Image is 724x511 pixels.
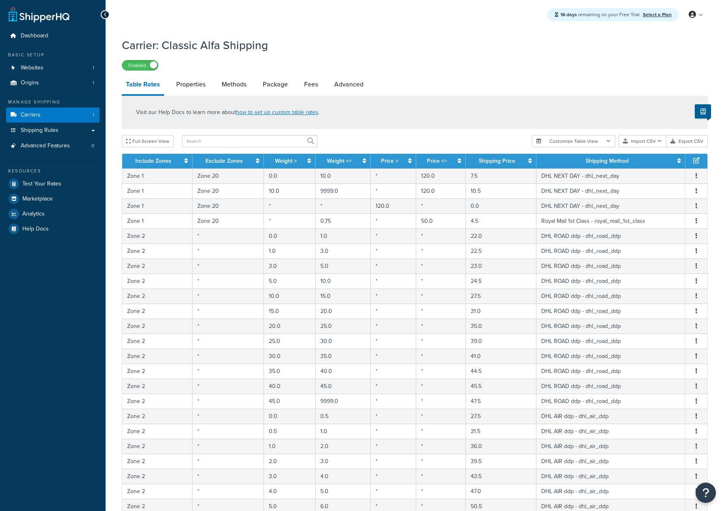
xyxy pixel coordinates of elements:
[536,319,685,334] td: DHL ROAD ddp - dhl_road_ddp
[536,213,685,229] td: Royal Mail 1st Class - royal_mail_1st_class
[22,226,49,233] span: Help Docs
[122,319,192,334] td: Zone 2
[316,349,371,364] td: 35.0
[416,213,466,229] td: 50.0
[316,334,371,349] td: 30.0
[466,259,536,274] td: 23.0
[122,259,192,274] td: Zone 2
[21,80,39,86] span: Origins
[536,198,685,213] td: DHL NEXT DAY - dhl_next_day
[316,289,371,304] td: 15.0
[6,60,99,75] li: Websites
[264,304,316,319] td: 15.0
[264,349,316,364] td: 30.0
[536,424,685,439] td: DHL AIR ddp - dhl_air_ddp
[122,183,192,198] td: Zone 1
[6,177,99,191] li: Test Your Rates
[122,135,174,147] button: Full Screen View
[264,289,316,304] td: 10.0
[264,364,316,379] td: 35.0
[560,11,641,18] span: remaining on your Free Trial
[264,319,316,334] td: 20.0
[666,135,708,147] button: Export CSV
[259,75,292,94] a: Package
[264,379,316,394] td: 40.0
[22,211,45,218] span: Analytics
[466,198,536,213] td: 0.0
[536,244,685,259] td: DHL ROAD ddp - dhl_road_ddp
[275,157,297,165] a: Weight >
[6,108,99,123] li: Carriers
[466,183,536,198] td: 10.5
[316,439,371,454] td: 2.0
[536,349,685,364] td: DHL ROAD ddp - dhl_road_ddp
[6,222,99,236] li: Help Docs
[316,319,371,334] td: 25.0
[122,469,192,484] td: Zone 2
[371,198,416,213] td: 120.0
[466,454,536,469] td: 39.5
[264,409,316,424] td: 0.0
[205,157,243,165] a: Exclude Zones
[122,424,192,439] td: Zone 2
[536,183,685,198] td: DHL NEXT DAY - dhl_next_day
[466,424,536,439] td: 31.5
[696,483,716,503] button: Open Resource Center
[536,259,685,274] td: DHL ROAD ddp - dhl_road_ddp
[316,454,371,469] td: 3.0
[122,37,698,53] h1: Carrier: Classic Alfa Shipping
[327,157,352,165] a: Weight <=
[416,183,466,198] td: 120.0
[122,274,192,289] td: Zone 2
[330,75,367,94] a: Advanced
[6,138,99,153] li: Advanced Features
[122,213,192,229] td: Zone 1
[466,289,536,304] td: 27.5
[316,424,371,439] td: 1.0
[135,157,171,165] a: Include Zones
[6,52,99,58] div: Basic Setup
[536,334,685,349] td: DHL ROAD ddp - dhl_road_ddp
[586,157,629,165] a: Shipping Method
[122,229,192,244] td: Zone 2
[695,104,711,119] button: Show Help Docs
[264,439,316,454] td: 1.0
[466,439,536,454] td: 36.0
[536,289,685,304] td: DHL ROAD ddp - dhl_road_ddp
[182,135,318,147] input: Search
[466,379,536,394] td: 45.5
[536,364,685,379] td: DHL ROAD ddp - dhl_road_ddp
[21,127,58,134] span: Shipping Rules
[6,207,99,221] a: Analytics
[618,135,666,147] button: Import CSV
[122,349,192,364] td: Zone 2
[466,168,536,183] td: 7.5
[264,168,316,183] td: 0.0
[536,409,685,424] td: DHL AIR ddp - dhl_air_ddp
[466,409,536,424] td: 27.5
[316,183,371,198] td: 9999.0
[264,183,316,198] td: 10.0
[466,274,536,289] td: 24.5
[316,364,371,379] td: 40.0
[316,229,371,244] td: 1.0
[536,229,685,244] td: DHL ROAD ddp - dhl_road_ddp
[316,304,371,319] td: 20.0
[6,75,99,91] li: Origins
[466,334,536,349] td: 39.0
[466,304,536,319] td: 31.0
[643,11,672,18] a: Select a Plan
[264,259,316,274] td: 3.0
[479,157,515,165] a: Shipping Price
[6,192,99,206] a: Marketplace
[122,454,192,469] td: Zone 2
[466,364,536,379] td: 44.5
[6,108,99,123] a: Carriers1
[416,168,466,183] td: 120.0
[264,424,316,439] td: 0.5
[172,75,210,94] a: Properties
[264,274,316,289] td: 5.0
[427,157,447,165] a: Price <=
